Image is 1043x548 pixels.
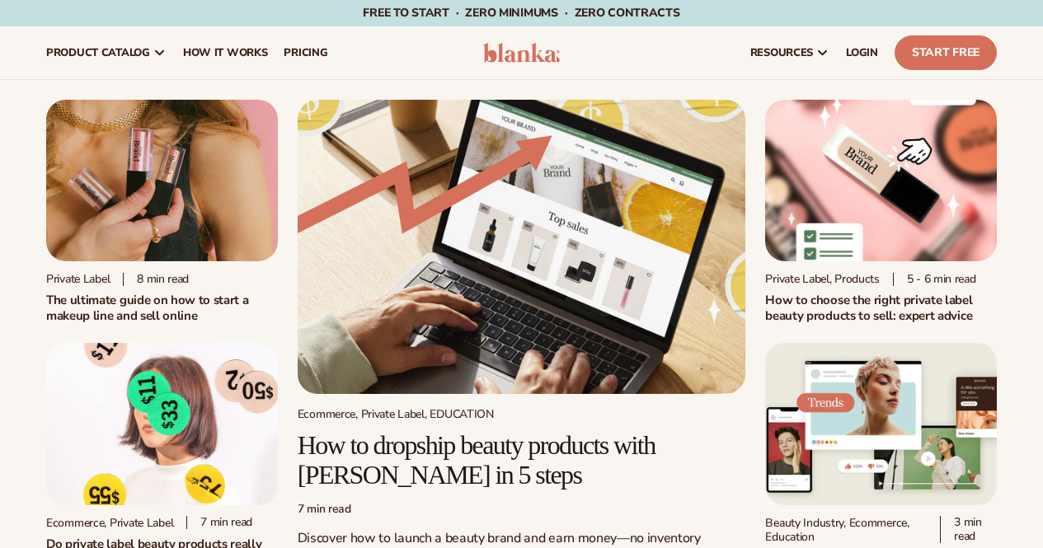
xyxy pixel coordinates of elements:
a: Person holding branded make up with a solid pink background Private label 8 min readThe ultimate ... [46,100,278,323]
div: 8 min read [123,273,189,287]
span: LOGIN [846,46,878,59]
div: 7 min read [186,516,252,530]
div: Beauty Industry, Ecommerce, Education [765,516,927,544]
div: Private label [46,272,110,286]
img: Growing money with ecommerce [298,100,746,394]
a: product catalog [38,26,175,79]
h1: The ultimate guide on how to start a makeup line and sell online [46,293,278,323]
span: How It Works [183,46,268,59]
div: Ecommerce, Private Label [46,516,173,530]
div: 7 min read [298,503,746,517]
img: logo [483,43,561,63]
img: Person holding branded make up with a solid pink background [46,100,278,261]
a: How It Works [175,26,276,79]
a: resources [742,26,838,79]
img: Profitability of private label company [46,343,278,504]
img: Private Label Beauty Products Click [765,100,997,261]
span: resources [750,46,813,59]
span: pricing [284,46,327,59]
a: Private Label Beauty Products Click Private Label, Products 5 - 6 min readHow to choose the right... [765,100,997,323]
span: product catalog [46,46,150,59]
img: Social media trends this week (Updated weekly) [765,343,997,504]
div: 5 - 6 min read [893,273,976,287]
h2: How to dropship beauty products with [PERSON_NAME] in 5 steps [298,431,746,489]
div: Ecommerce, Private Label, EDUCATION [298,407,746,421]
a: LOGIN [838,26,886,79]
div: Private Label, Products [765,272,880,286]
h2: How to choose the right private label beauty products to sell: expert advice [765,293,997,323]
a: Start Free [895,35,997,70]
span: Free to start · ZERO minimums · ZERO contracts [363,5,679,21]
a: pricing [275,26,336,79]
div: 3 min read [940,516,997,544]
